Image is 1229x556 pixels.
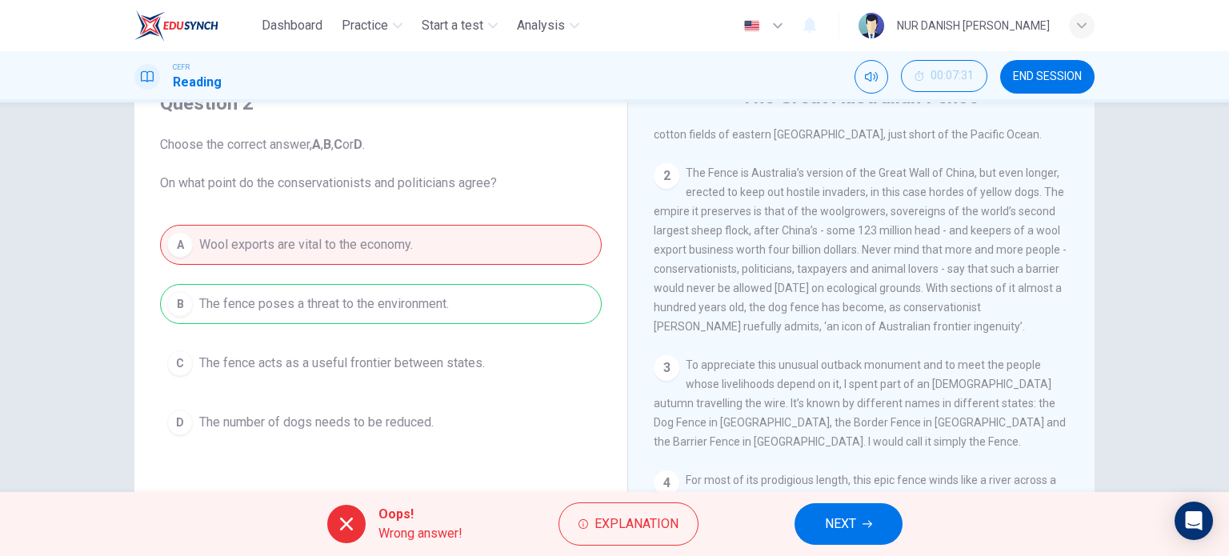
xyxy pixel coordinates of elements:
button: Practice [335,11,409,40]
div: 4 [654,470,679,496]
span: Dashboard [262,16,322,35]
b: D [354,137,362,152]
div: Hide [901,60,987,94]
button: Start a test [415,11,504,40]
b: A [312,137,321,152]
span: Practice [342,16,388,35]
button: 00:07:31 [901,60,987,92]
span: Choose the correct answer, , , or . On what point do the conservationists and politicians agree? [160,135,602,193]
img: Profile picture [859,13,884,38]
div: NUR DANISH [PERSON_NAME] [897,16,1050,35]
span: Explanation [594,513,679,535]
span: CEFR [173,62,190,73]
span: Start a test [422,16,483,35]
b: B [323,137,331,152]
h1: Reading [173,73,222,92]
span: To appreciate this unusual outback monument and to meet the people whose livelihoods depend on it... [654,358,1066,448]
button: Explanation [558,502,699,546]
b: C [334,137,342,152]
div: 3 [654,355,679,381]
button: NEXT [795,503,903,545]
button: Dashboard [255,11,329,40]
span: The Fence is Australia’s version of the Great Wall of China, but even longer, erected to keep out... [654,166,1067,333]
span: END SESSION [1013,70,1082,83]
button: END SESSION [1000,60,1095,94]
div: 2 [654,163,679,189]
span: 00:07:31 [931,70,974,82]
div: Open Intercom Messenger [1175,502,1213,540]
img: en [742,20,762,32]
h4: Question 2 [160,90,602,116]
span: Wrong answer! [378,524,462,543]
span: Oops! [378,505,462,524]
span: NEXT [825,513,856,535]
a: EduSynch logo [134,10,255,42]
button: Analysis [510,11,586,40]
div: Mute [855,60,888,94]
span: Analysis [517,16,565,35]
img: EduSynch logo [134,10,218,42]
